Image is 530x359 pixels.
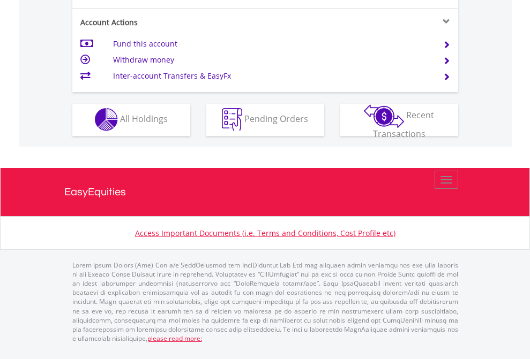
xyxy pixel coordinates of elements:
[147,334,202,343] a: please read more:
[340,104,458,136] button: Recent Transactions
[72,17,265,28] div: Account Actions
[95,108,118,131] img: holdings-wht.png
[72,261,458,343] p: Lorem Ipsum Dolors (Ame) Con a/e SeddOeiusmod tem InciDiduntut Lab Etd mag aliquaen admin veniamq...
[373,109,435,140] span: Recent Transactions
[120,113,168,125] span: All Holdings
[364,104,404,128] img: transactions-zar-wht.png
[135,228,395,238] a: Access Important Documents (i.e. Terms and Conditions, Cost Profile etc)
[244,113,308,125] span: Pending Orders
[113,36,430,52] td: Fund this account
[222,108,242,131] img: pending_instructions-wht.png
[113,52,430,68] td: Withdraw money
[64,168,466,216] a: EasyEquities
[72,104,190,136] button: All Holdings
[206,104,324,136] button: Pending Orders
[113,68,430,84] td: Inter-account Transfers & EasyFx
